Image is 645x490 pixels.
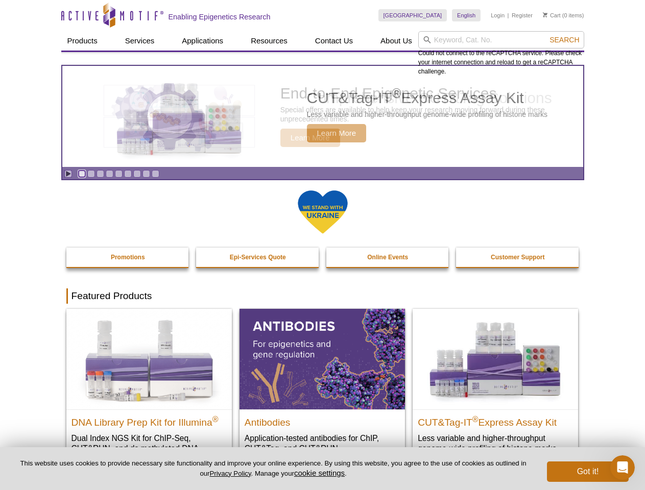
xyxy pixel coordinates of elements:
a: Epi-Services Quote [196,248,320,267]
strong: Promotions [111,254,145,261]
span: Search [550,36,579,44]
strong: Epi-Services Quote [230,254,286,261]
strong: Customer Support [491,254,544,261]
a: Products [61,31,104,51]
a: Online Events [326,248,450,267]
a: Customer Support [456,248,580,267]
a: Toggle autoplay [64,170,72,178]
a: Go to slide 8 [142,170,150,178]
a: Go to slide 6 [124,170,132,178]
sup: ® [392,86,401,100]
a: Resources [245,31,294,51]
a: Go to slide 9 [152,170,159,178]
sup: ® [472,414,479,423]
a: Cart [543,12,561,19]
p: Dual Index NGS Kit for ChIP-Seq, CUT&RUN, and ds methylated DNA assays. [71,433,227,464]
h2: CUT&Tag-IT Express Assay Kit [418,412,573,428]
a: [GEOGRAPHIC_DATA] [378,9,447,21]
div: Could not connect to the reCAPTCHA service. Please check your internet connection and reload to g... [418,31,584,76]
input: Keyword, Cat. No. [418,31,584,48]
h2: DNA Library Prep Kit for Illumina [71,412,227,428]
h2: CUT&Tag-IT Express Assay Kit [307,90,548,106]
a: Go to slide 2 [87,170,95,178]
a: Go to slide 5 [115,170,123,178]
img: Your Cart [543,12,547,17]
a: English [452,9,481,21]
a: Promotions [66,248,190,267]
p: This website uses cookies to provide necessary site functionality and improve your online experie... [16,459,530,478]
img: CUT&Tag-IT® Express Assay Kit [413,309,578,409]
a: Go to slide 3 [97,170,104,178]
strong: Online Events [367,254,408,261]
a: CUT&Tag-IT Express Assay Kit CUT&Tag-IT®Express Assay Kit Less variable and higher-throughput gen... [62,66,583,167]
span: Learn More [307,124,367,142]
button: Search [546,35,582,44]
p: Application-tested antibodies for ChIP, CUT&Tag, and CUT&RUN. [245,433,400,454]
h2: Featured Products [66,288,579,304]
li: (0 items) [543,9,584,21]
a: Privacy Policy [209,470,251,477]
a: CUT&Tag-IT® Express Assay Kit CUT&Tag-IT®Express Assay Kit Less variable and higher-throughput ge... [413,309,578,463]
img: DNA Library Prep Kit for Illumina [66,309,232,409]
a: Services [119,31,161,51]
img: We Stand With Ukraine [297,189,348,235]
h2: Antibodies [245,412,400,428]
a: Go to slide 4 [106,170,113,178]
a: DNA Library Prep Kit for Illumina DNA Library Prep Kit for Illumina® Dual Index NGS Kit for ChIP-... [66,309,232,474]
li: | [508,9,509,21]
a: Contact Us [309,31,359,51]
a: Go to slide 1 [78,170,86,178]
sup: ® [212,414,219,423]
button: Got it! [547,461,629,482]
a: Applications [176,31,229,51]
img: CUT&Tag-IT Express Assay Kit [95,60,264,173]
a: Login [491,12,505,19]
button: cookie settings [294,469,345,477]
iframe: Intercom live chat [610,455,635,480]
a: About Us [374,31,418,51]
a: Go to slide 7 [133,170,141,178]
h2: Enabling Epigenetics Research [169,12,271,21]
a: Register [512,12,533,19]
a: All Antibodies Antibodies Application-tested antibodies for ChIP, CUT&Tag, and CUT&RUN. [240,309,405,463]
article: CUT&Tag-IT Express Assay Kit [62,66,583,167]
p: Less variable and higher-throughput genome-wide profiling of histone marks [307,110,548,119]
p: Less variable and higher-throughput genome-wide profiling of histone marks​. [418,433,573,454]
img: All Antibodies [240,309,405,409]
